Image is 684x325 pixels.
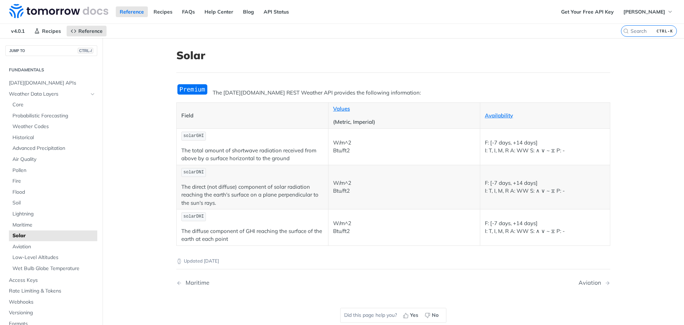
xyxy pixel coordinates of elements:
a: Reference [116,6,148,17]
p: W/m^2 Btu/ft2 [333,179,475,195]
span: Flood [12,189,95,196]
a: Probabilistic Forecasting [9,111,97,121]
svg: Search [623,28,629,34]
p: F: [-7 days, +14 days] I: T, I, M, R A: WW S: ∧ ∨ ~ ⧖ P: - [485,139,605,155]
span: Weather Data Layers [9,91,88,98]
span: Maritime [12,222,95,229]
a: Blog [239,6,258,17]
a: Availability [485,112,513,119]
span: [PERSON_NAME] [623,9,665,15]
span: solarDHI [183,214,204,219]
a: Webhooks [5,297,97,308]
span: Advanced Precipitation [12,145,95,152]
span: Historical [12,134,95,141]
span: Low-Level Altitudes [12,254,95,261]
p: F: [-7 days, +14 days] I: T, I, M, R A: WW S: ∧ ∨ ~ ⧖ P: - [485,219,605,235]
nav: Pagination Controls [176,272,610,293]
a: Advanced Precipitation [9,143,97,154]
span: Core [12,101,95,108]
a: Solar [9,230,97,241]
span: [DATE][DOMAIN_NAME] APIs [9,80,95,87]
a: Next Page: Aviation [579,279,610,286]
p: The [DATE][DOMAIN_NAME] REST Weather API provides the following information: [176,89,610,97]
a: Flood [9,187,97,198]
a: Historical [9,132,97,143]
span: Wet Bulb Globe Temperature [12,265,95,272]
p: Field [181,112,323,120]
span: Air Quality [12,156,95,163]
a: API Status [260,6,293,17]
span: Recipes [42,28,61,34]
a: Values [333,105,350,112]
p: The total amount of shortwave radiation received from above by a surface horizontal to the ground [181,147,323,163]
a: Fire [9,176,97,187]
a: Get Your Free API Key [557,6,618,17]
span: Soil [12,199,95,207]
a: Aviation [9,242,97,252]
a: Air Quality [9,154,97,165]
span: No [432,311,439,319]
a: Rate Limiting & Tokens [5,286,97,296]
button: Yes [400,310,422,321]
a: Low-Level Altitudes [9,252,97,263]
button: No [422,310,442,321]
h2: Fundamentals [5,67,97,73]
div: Did this page help you? [340,308,446,323]
a: Recipes [150,6,176,17]
span: Solar [12,232,95,239]
button: [PERSON_NAME] [620,6,677,17]
a: Versioning [5,308,97,318]
p: Updated [DATE] [176,258,610,265]
span: Access Keys [9,277,95,284]
span: Fire [12,178,95,185]
a: Lightning [9,209,97,219]
p: The diffuse component of GHI reaching the surface of the earth at each point [181,227,323,243]
a: [DATE][DOMAIN_NAME] APIs [5,78,97,88]
a: Weather Data LayersHide subpages for Weather Data Layers [5,89,97,100]
a: Wet Bulb Globe Temperature [9,263,97,274]
span: Probabilistic Forecasting [12,112,95,120]
span: Reference [78,28,103,34]
span: Webhooks [9,299,95,306]
span: Versioning [9,309,95,316]
a: Access Keys [5,275,97,286]
p: The direct (not diffuse) component of solar radiation reaching the earth's surface on a plane per... [181,183,323,207]
p: (Metric, Imperial) [333,118,475,126]
a: Soil [9,198,97,208]
button: JUMP TOCTRL-/ [5,45,97,56]
a: Core [9,100,97,110]
a: Maritime [9,220,97,230]
span: Weather Codes [12,123,95,130]
div: Aviation [579,279,605,286]
span: Lightning [12,210,95,218]
span: solarGHI [183,133,204,138]
button: Hide subpages for Weather Data Layers [90,91,95,97]
a: FAQs [178,6,199,17]
p: F: [-7 days, +14 days] I: T, I, M, R A: WW S: ∧ ∨ ~ ⧖ P: - [485,179,605,195]
a: Recipes [30,26,65,36]
img: Tomorrow.io Weather API Docs [9,4,108,18]
a: Reference [67,26,107,36]
kbd: CTRL-K [655,27,675,35]
span: Aviation [12,243,95,250]
span: Pollen [12,167,95,174]
a: Previous Page: Maritime [176,279,362,286]
h1: Solar [176,49,610,62]
span: Rate Limiting & Tokens [9,288,95,295]
a: Help Center [201,6,237,17]
p: W/m^2 Btu/ft2 [333,219,475,235]
div: Maritime [182,279,209,286]
span: Yes [410,311,418,319]
a: Pollen [9,165,97,176]
span: solarDNI [183,170,204,175]
a: Weather Codes [9,121,97,132]
p: W/m^2 Btu/ft2 [333,139,475,155]
span: CTRL-/ [78,48,93,54]
span: v4.0.1 [7,26,28,36]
